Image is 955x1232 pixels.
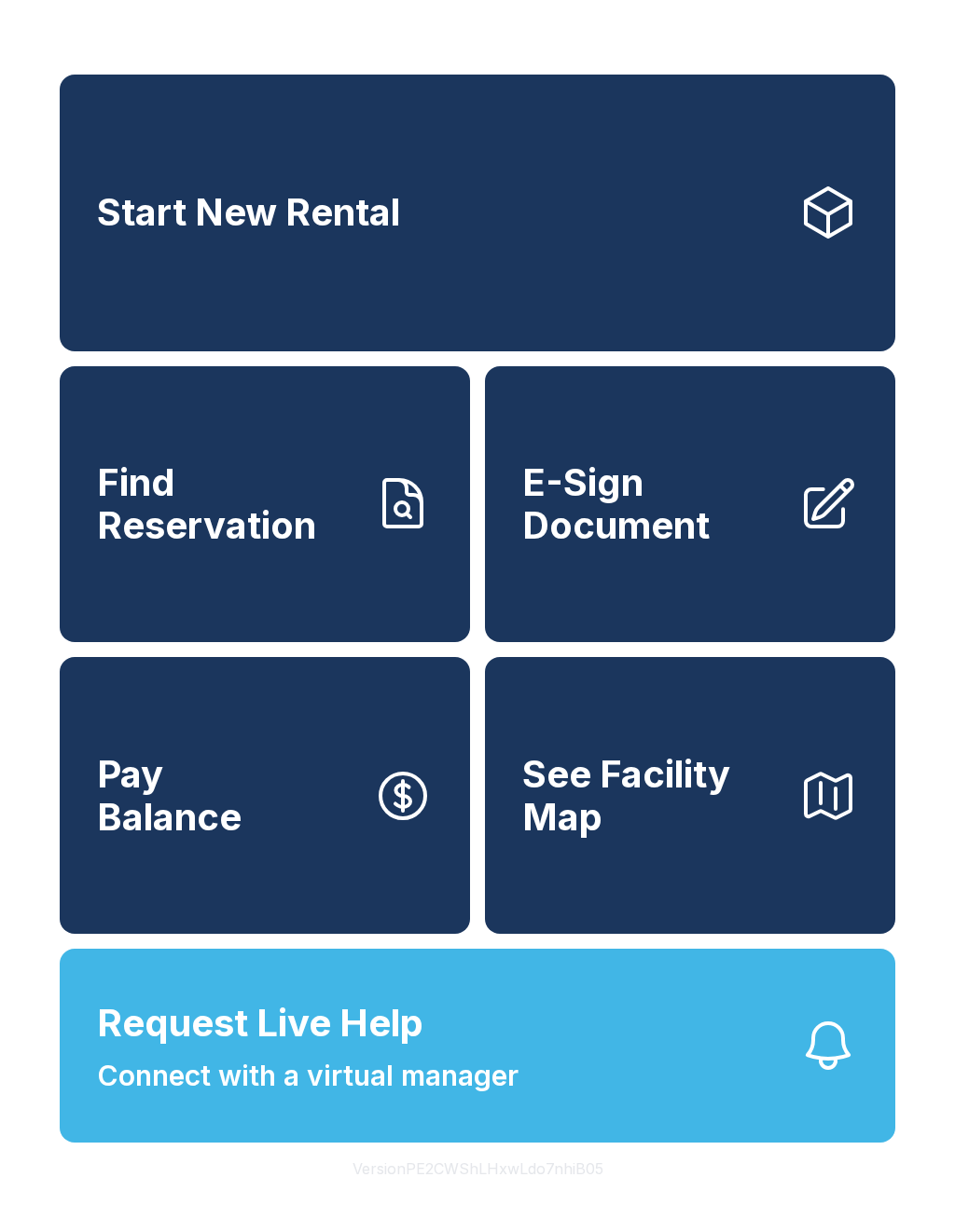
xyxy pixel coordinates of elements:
[485,366,895,643] a: E-Sign Document
[485,657,895,934] button: See Facility Map
[338,1143,618,1195] button: VersionPE2CWShLHxwLdo7nhiB05
[60,75,895,351] a: Start New Rental
[522,753,783,838] span: See Facility Map
[97,753,242,838] span: Pay Balance
[60,366,470,643] a: Find Reservation
[97,995,423,1051] span: Request Live Help
[97,191,400,234] span: Start New Rental
[97,1055,519,1097] span: Connect with a virtual manager
[60,949,895,1143] button: Request Live HelpConnect with a virtual manager
[60,657,470,934] a: PayBalance
[522,461,783,546] span: E-Sign Document
[97,461,358,546] span: Find Reservation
